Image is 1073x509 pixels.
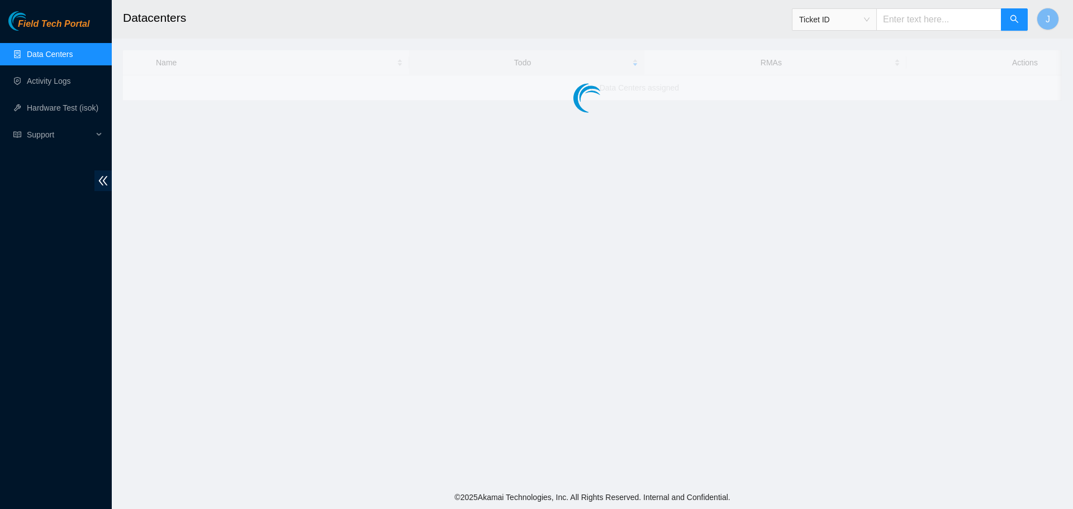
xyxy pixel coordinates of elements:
input: Enter text here... [876,8,1001,31]
footer: © 2025 Akamai Technologies, Inc. All Rights Reserved. Internal and Confidential. [112,486,1073,509]
button: search [1001,8,1028,31]
span: Field Tech Portal [18,19,89,30]
a: Data Centers [27,50,73,59]
span: read [13,131,21,139]
a: Hardware Test (isok) [27,103,98,112]
a: Activity Logs [27,77,71,85]
span: J [1046,12,1050,26]
span: double-left [94,170,112,191]
button: J [1037,8,1059,30]
span: Ticket ID [799,11,870,28]
a: Akamai TechnologiesField Tech Portal [8,20,89,35]
span: Support [27,123,93,146]
img: Akamai Technologies [8,11,56,31]
span: search [1010,15,1019,25]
